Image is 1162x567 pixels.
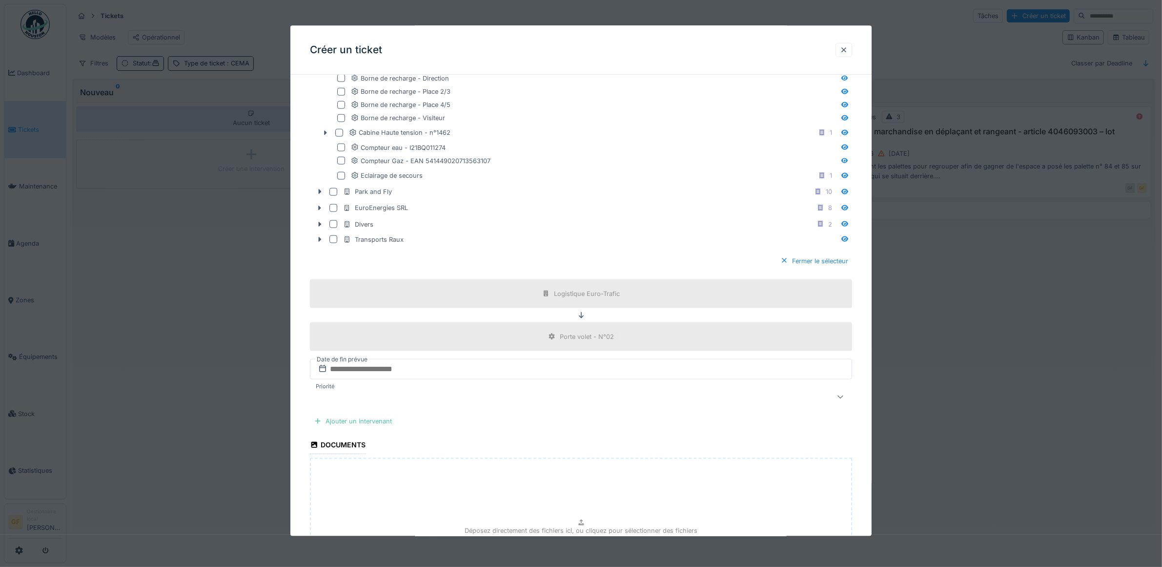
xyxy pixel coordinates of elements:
div: Porte volet - N°02 [560,332,614,341]
div: 2 [828,219,832,229]
div: Borne de recharge - Visiteur [351,113,445,123]
div: Fermer le sélecteur [776,254,852,267]
div: Park and Fly [343,187,392,196]
div: Divers [343,219,373,229]
p: Déposez directement des fichiers ici, ou cliquez pour sélectionner des fichiers [465,525,697,535]
div: Compteur eau - I21BQ011274 [351,143,446,152]
div: 1 [830,170,832,180]
div: Borne de recharge - Place 2/3 [351,86,450,96]
div: Borne de recharge - Direction [351,73,449,83]
div: 8 [828,203,832,212]
label: Priorité [314,382,337,390]
div: EuroEnergies SRL [343,203,408,212]
div: Compteur Gaz - EAN 541449020713563107 [351,156,490,165]
div: 10 [826,187,832,196]
label: Date de fin prévue [316,354,368,364]
div: Transports Raux [343,234,404,244]
div: Logistique Euro-Trafic [554,289,620,298]
div: Documents [310,437,366,454]
div: 1 [830,128,832,137]
h3: Créer un ticket [310,43,382,56]
div: Borne de recharge - Place 4/5 [351,100,450,109]
div: Cabine Haute tension - n°1462 [349,128,450,137]
div: Eclairage de secours [351,170,423,180]
div: Ajouter un intervenant [310,414,396,427]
